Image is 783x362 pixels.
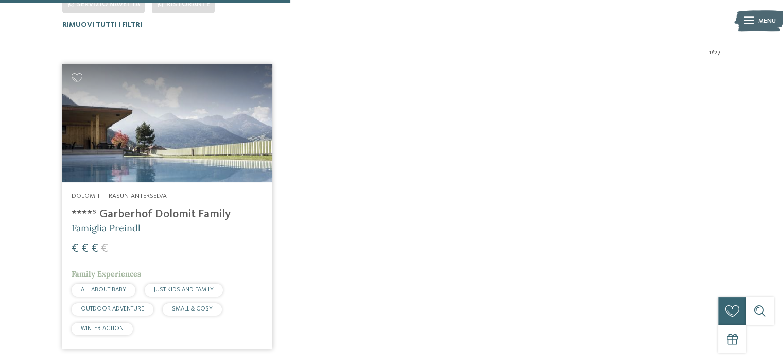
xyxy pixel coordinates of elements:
[91,243,98,255] span: €
[72,269,141,279] span: Family Experiences
[77,1,140,8] span: Servizio navetta
[62,64,272,349] a: Cercate un hotel per famiglie? Qui troverete solo i migliori! Dolomiti – Rasun-Anterselva ****ˢ G...
[72,222,141,234] span: Famiglia Preindl
[709,48,711,57] span: 1
[166,1,210,8] span: Ristorante
[81,325,124,332] span: WINTER ACTION
[172,306,213,312] span: SMALL & COSY
[714,48,721,57] span: 27
[62,64,272,182] img: Cercate un hotel per famiglie? Qui troverete solo i migliori!
[72,243,79,255] span: €
[72,208,263,221] h4: ****ˢ Garberhof Dolomit Family
[81,306,144,312] span: OUTDOOR ADVENTURE
[154,287,214,293] span: JUST KIDS AND FAMILY
[711,48,714,57] span: /
[81,243,89,255] span: €
[62,21,142,28] span: Rimuovi tutti i filtri
[101,243,108,255] span: €
[81,287,126,293] span: ALL ABOUT BABY
[72,193,167,199] span: Dolomiti – Rasun-Anterselva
